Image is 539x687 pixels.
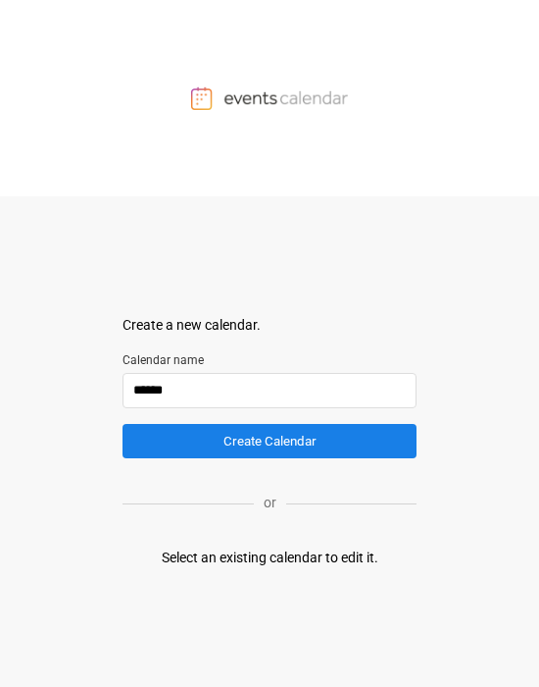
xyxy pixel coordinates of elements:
[191,86,348,110] img: Events Calendar
[122,315,416,336] div: Create a new calendar.
[122,424,416,458] button: Create Calendar
[162,548,378,568] div: Select an existing calendar to edit it.
[254,493,286,513] p: or
[122,351,416,369] label: Calendar name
